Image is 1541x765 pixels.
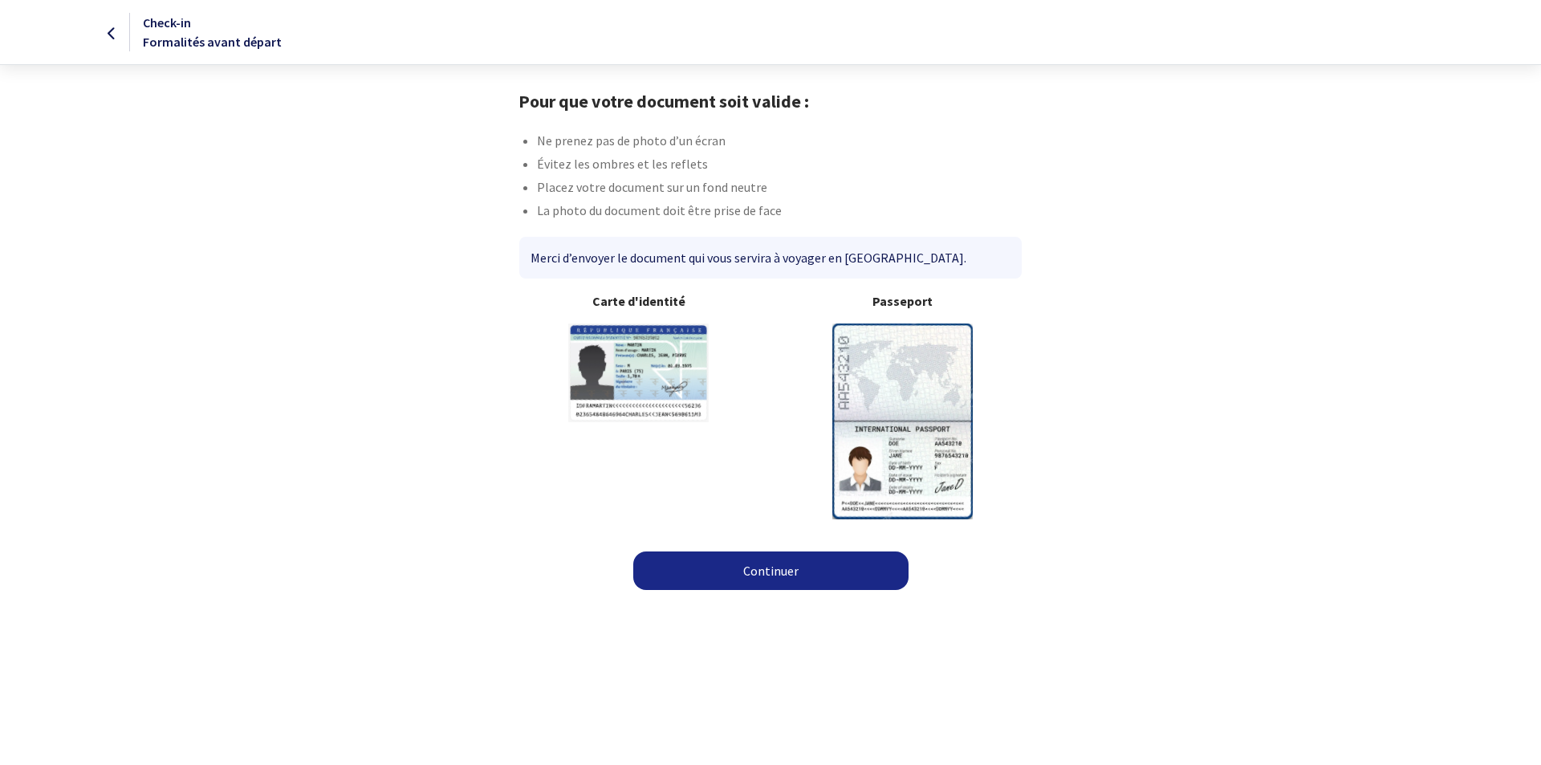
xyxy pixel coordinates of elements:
b: Carte d'identité [519,291,758,311]
div: Merci d’envoyer le document qui vous servira à voyager en [GEOGRAPHIC_DATA]. [519,237,1021,279]
b: Passeport [783,291,1022,311]
h1: Pour que votre document soit valide : [518,91,1022,112]
span: Check-in Formalités avant départ [143,14,282,50]
li: Placez votre document sur un fond neutre [537,177,1022,201]
li: Évitez les ombres et les reflets [537,154,1022,177]
li: La photo du document doit être prise de face [537,201,1022,224]
li: Ne prenez pas de photo d’un écran [537,131,1022,154]
img: illuCNI.svg [568,323,709,422]
img: illuPasseport.svg [832,323,973,519]
a: Continuer [633,551,909,590]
